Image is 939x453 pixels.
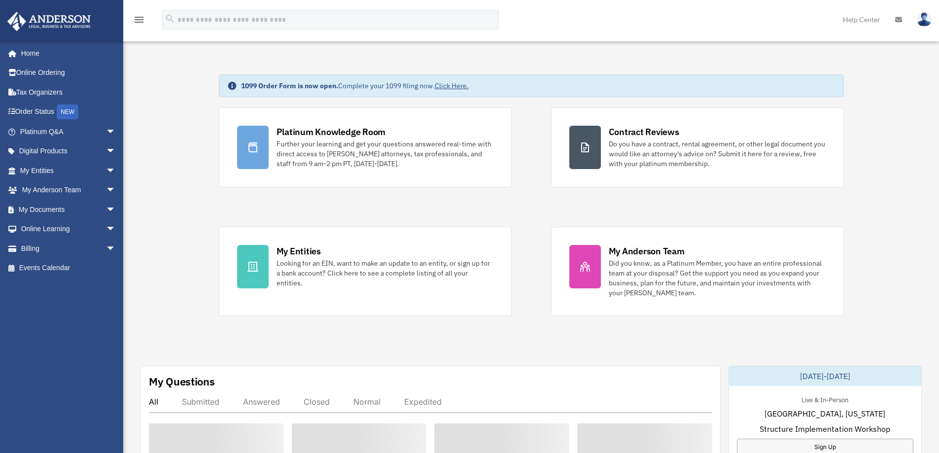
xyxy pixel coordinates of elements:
[277,139,493,169] div: Further your learning and get your questions answered real-time with direct access to [PERSON_NAM...
[106,122,126,142] span: arrow_drop_down
[4,12,94,31] img: Anderson Advisors Platinum Portal
[106,200,126,220] span: arrow_drop_down
[609,245,685,257] div: My Anderson Team
[106,161,126,181] span: arrow_drop_down
[57,105,78,119] div: NEW
[7,219,131,239] a: Online Learningarrow_drop_down
[7,258,131,278] a: Events Calendar
[551,107,844,187] a: Contract Reviews Do you have a contract, rental agreement, or other legal document you would like...
[106,239,126,259] span: arrow_drop_down
[765,408,885,419] span: [GEOGRAPHIC_DATA], [US_STATE]
[7,161,131,180] a: My Entitiesarrow_drop_down
[609,139,826,169] div: Do you have a contract, rental agreement, or other legal document you would like an attorney's ad...
[277,245,321,257] div: My Entities
[277,126,386,138] div: Platinum Knowledge Room
[133,17,145,26] a: menu
[149,397,158,407] div: All
[7,239,131,258] a: Billingarrow_drop_down
[241,81,338,90] strong: 1099 Order Form is now open.
[7,122,131,141] a: Platinum Q&Aarrow_drop_down
[7,180,131,200] a: My Anderson Teamarrow_drop_down
[106,219,126,240] span: arrow_drop_down
[404,397,442,407] div: Expedited
[7,200,131,219] a: My Documentsarrow_drop_down
[551,227,844,316] a: My Anderson Team Did you know, as a Platinum Member, you have an entire professional team at your...
[794,394,856,404] div: Live & In-Person
[7,82,131,102] a: Tax Organizers
[7,102,131,122] a: Order StatusNEW
[182,397,219,407] div: Submitted
[106,141,126,162] span: arrow_drop_down
[133,14,145,26] i: menu
[219,227,512,316] a: My Entities Looking for an EIN, want to make an update to an entity, or sign up for a bank accoun...
[241,81,469,91] div: Complete your 1099 filing now.
[219,107,512,187] a: Platinum Knowledge Room Further your learning and get your questions answered real-time with dire...
[106,180,126,201] span: arrow_drop_down
[7,63,131,83] a: Online Ordering
[277,258,493,288] div: Looking for an EIN, want to make an update to an entity, or sign up for a bank account? Click her...
[165,13,175,24] i: search
[149,374,215,389] div: My Questions
[760,423,890,435] span: Structure Implementation Workshop
[917,12,932,27] img: User Pic
[729,366,921,386] div: [DATE]-[DATE]
[243,397,280,407] div: Answered
[609,258,826,298] div: Did you know, as a Platinum Member, you have an entire professional team at your disposal? Get th...
[7,43,126,63] a: Home
[435,81,469,90] a: Click Here.
[609,126,679,138] div: Contract Reviews
[7,141,131,161] a: Digital Productsarrow_drop_down
[304,397,330,407] div: Closed
[353,397,381,407] div: Normal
